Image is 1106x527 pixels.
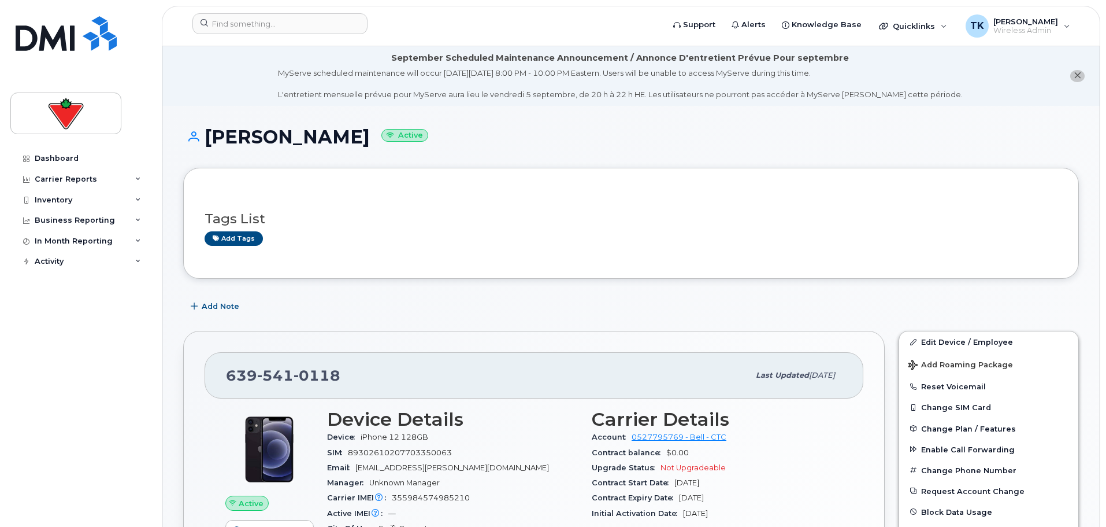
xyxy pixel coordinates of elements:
[809,371,835,379] span: [DATE]
[592,433,632,441] span: Account
[183,296,249,317] button: Add Note
[327,433,361,441] span: Device
[899,352,1078,376] button: Add Roaming Package
[205,212,1057,226] h3: Tags List
[327,409,578,430] h3: Device Details
[899,418,1078,439] button: Change Plan / Features
[327,463,355,472] span: Email
[592,409,843,430] h3: Carrier Details
[908,360,1013,371] span: Add Roaming Package
[327,493,392,502] span: Carrier IMEI
[235,415,304,484] img: iPhone_12.jpg
[294,367,340,384] span: 0118
[391,52,849,64] div: September Scheduled Maintenance Announcement / Annonce D'entretient Prévue Pour septembre
[388,509,396,518] span: —
[592,448,666,457] span: Contract balance
[899,502,1078,522] button: Block Data Usage
[369,478,440,487] span: Unknown Manager
[327,448,348,457] span: SIM
[899,331,1078,352] a: Edit Device / Employee
[921,424,1016,433] span: Change Plan / Features
[899,376,1078,397] button: Reset Voicemail
[239,498,263,509] span: Active
[1070,70,1085,82] button: close notification
[592,509,683,518] span: Initial Activation Date
[674,478,699,487] span: [DATE]
[899,460,1078,481] button: Change Phone Number
[899,439,1078,460] button: Enable Call Forwarding
[348,448,452,457] span: 89302610207703350063
[666,448,689,457] span: $0.00
[361,433,428,441] span: iPhone 12 128GB
[381,129,428,142] small: Active
[632,433,726,441] a: 0527795769 - Bell - CTC
[921,445,1015,454] span: Enable Call Forwarding
[355,463,549,472] span: [EMAIL_ADDRESS][PERSON_NAME][DOMAIN_NAME]
[592,463,660,472] span: Upgrade Status
[392,493,470,502] span: 355984574985210
[205,231,263,246] a: Add tags
[899,481,1078,502] button: Request Account Change
[679,493,704,502] span: [DATE]
[202,301,239,312] span: Add Note
[756,371,809,379] span: Last updated
[683,509,708,518] span: [DATE]
[592,493,679,502] span: Contract Expiry Date
[183,127,1079,147] h1: [PERSON_NAME]
[592,478,674,487] span: Contract Start Date
[899,397,1078,418] button: Change SIM Card
[226,367,340,384] span: 639
[257,367,294,384] span: 541
[327,509,388,518] span: Active IMEI
[278,68,963,100] div: MyServe scheduled maintenance will occur [DATE][DATE] 8:00 PM - 10:00 PM Eastern. Users will be u...
[660,463,726,472] span: Not Upgradeable
[327,478,369,487] span: Manager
